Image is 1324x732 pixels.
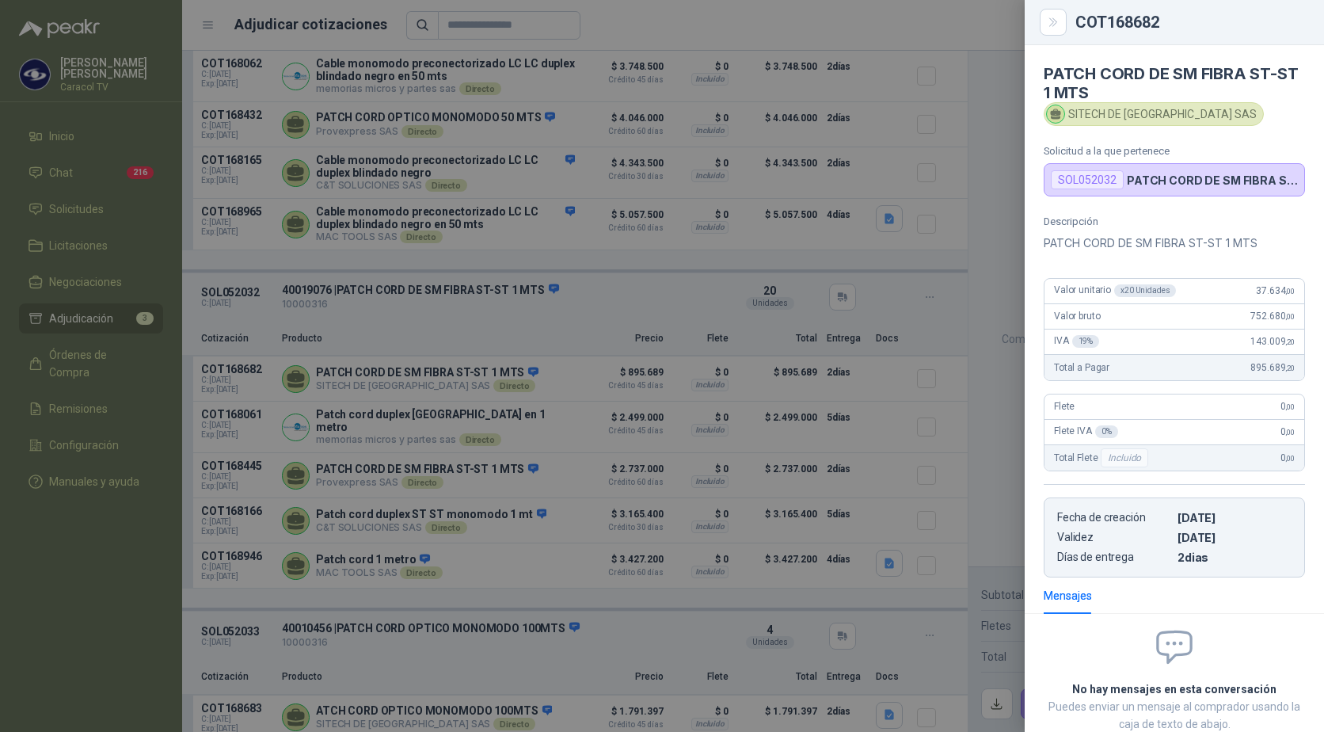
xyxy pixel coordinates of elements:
[1285,402,1295,411] span: ,00
[1114,284,1176,297] div: x 20 Unidades
[1127,173,1298,187] p: PATCH CORD DE SM FIBRA ST-ST 1 MTS
[1280,452,1295,463] span: 0
[1057,551,1171,564] p: Días de entrega
[1044,215,1305,227] p: Descripción
[1285,454,1295,463] span: ,00
[1044,234,1305,253] p: PATCH CORD DE SM FIBRA ST-ST 1 MTS
[1178,531,1292,544] p: [DATE]
[1044,587,1092,604] div: Mensajes
[1250,311,1295,322] span: 752.680
[1054,335,1099,348] span: IVA
[1054,311,1100,322] span: Valor bruto
[1057,531,1171,544] p: Validez
[1044,13,1063,32] button: Close
[1178,551,1292,564] p: 2 dias
[1285,364,1295,372] span: ,20
[1044,681,1305,698] h2: No hay mensajes en esta conversación
[1044,102,1264,126] div: SITECH DE [GEOGRAPHIC_DATA] SAS
[1280,401,1295,412] span: 0
[1250,336,1295,347] span: 143.009
[1054,448,1151,467] span: Total Flete
[1095,425,1118,438] div: 0 %
[1285,287,1295,295] span: ,00
[1285,312,1295,321] span: ,00
[1285,428,1295,437] span: ,00
[1075,14,1305,30] div: COT168682
[1072,335,1100,348] div: 19 %
[1256,285,1295,296] span: 37.634
[1054,284,1176,297] span: Valor unitario
[1044,64,1305,102] h4: PATCH CORD DE SM FIBRA ST-ST 1 MTS
[1285,337,1295,346] span: ,20
[1051,170,1124,189] div: SOL052032
[1280,426,1295,437] span: 0
[1054,401,1075,412] span: Flete
[1044,145,1305,157] p: Solicitud a la que pertenece
[1054,425,1118,438] span: Flete IVA
[1101,448,1148,467] div: Incluido
[1250,362,1295,373] span: 895.689
[1057,511,1171,524] p: Fecha de creación
[1054,362,1109,373] span: Total a Pagar
[1178,511,1292,524] p: [DATE]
